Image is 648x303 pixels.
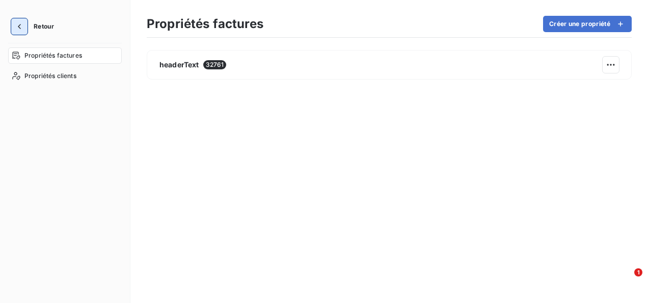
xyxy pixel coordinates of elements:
button: Créer une propriété [543,16,632,32]
span: Propriétés clients [24,71,76,81]
iframe: Intercom live chat [613,268,638,293]
span: 32761 [203,60,227,69]
h3: Propriétés factures [147,15,263,33]
span: 1 [634,268,642,276]
button: Retour [8,18,62,35]
a: Propriétés clients [8,68,122,84]
span: Propriétés factures [24,51,82,60]
a: Propriétés factures [8,47,122,64]
span: headerText [159,60,199,70]
span: Retour [34,23,54,30]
